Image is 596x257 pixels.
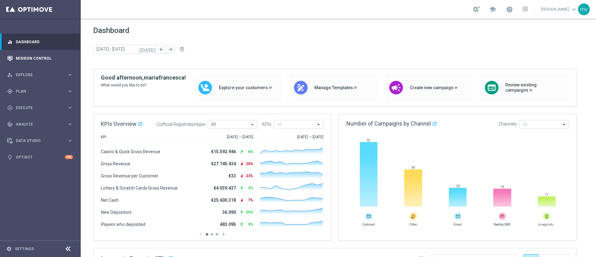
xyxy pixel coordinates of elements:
a: Optibot [16,149,65,165]
button: gps_fixed Plan keyboard_arrow_right [7,89,73,94]
i: keyboard_arrow_right [67,88,73,94]
i: track_changes [7,122,13,127]
span: Plan [16,89,67,93]
i: gps_fixed [7,89,13,94]
div: Execute [7,105,67,111]
a: Dashboard [16,34,73,50]
button: track_changes Analyze keyboard_arrow_right [7,122,73,127]
span: Data Studio [16,139,67,143]
div: Mission Control [7,50,73,67]
div: Analyze [7,122,67,127]
button: Data Studio keyboard_arrow_right [7,138,73,143]
i: keyboard_arrow_right [67,121,73,127]
span: Execute [16,106,67,110]
div: +10 [65,155,73,159]
span: Analyze [16,122,67,126]
button: Mission Control [7,56,73,61]
span: Explore [16,73,67,77]
button: person_search Explore keyboard_arrow_right [7,72,73,77]
button: equalizer Dashboard [7,39,73,44]
div: Plan [7,89,67,94]
i: equalizer [7,39,13,45]
i: keyboard_arrow_right [67,105,73,111]
div: Dashboard [7,34,73,50]
button: lightbulb Optibot +10 [7,155,73,160]
i: play_circle_outline [7,105,13,111]
a: Settings [15,247,34,251]
div: Optibot [7,149,73,165]
a: Mission Control [16,50,73,67]
i: person_search [7,72,13,78]
a: [PERSON_NAME]keyboard_arrow_down [540,5,578,14]
span: school [489,6,496,13]
div: Data Studio [7,138,67,144]
div: mv [578,3,590,15]
i: settings [6,246,12,252]
div: Explore [7,72,67,78]
button: play_circle_outline Execute keyboard_arrow_right [7,105,73,110]
i: keyboard_arrow_right [67,138,73,144]
i: keyboard_arrow_right [67,72,73,78]
i: lightbulb [7,154,13,160]
span: keyboard_arrow_down [571,6,577,13]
